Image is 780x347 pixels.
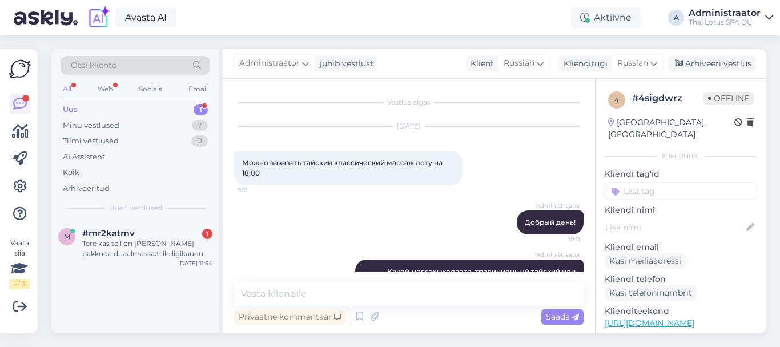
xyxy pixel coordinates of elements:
span: Russian [617,57,648,70]
img: Askly Logo [9,58,31,80]
span: Можно заказать тайский классический массаж лоту на 18;00 [242,158,444,177]
span: 10:11 [537,235,580,244]
span: Administraator [536,250,580,259]
div: Tere kas teil on [PERSON_NAME] pakkuda duaalmassazhile ligikaudu 19.00? [82,238,212,259]
span: Russian [504,57,534,70]
div: Web [95,82,115,97]
span: Какой массаж желаете, традиционный тайский или тайский масляный? [387,267,577,286]
p: Kliendi nimi [605,204,757,216]
div: A [668,10,684,26]
span: Offline [703,92,754,105]
div: All [61,82,74,97]
div: Socials [136,82,164,97]
div: AI Assistent [63,151,105,163]
div: Privaatne kommentaar [234,309,345,325]
div: Arhiveeri vestlus [668,56,756,71]
a: [URL][DOMAIN_NAME] [605,318,694,328]
span: 9:51 [238,186,280,194]
span: Saada [546,312,579,322]
div: Email [186,82,210,97]
div: 0 [191,135,208,147]
div: Küsi telefoninumbrit [605,285,697,301]
div: 1 [202,229,212,239]
div: juhib vestlust [315,58,373,70]
input: Lisa nimi [605,221,744,234]
div: Tiimi vestlused [63,135,119,147]
div: [DATE] 11:54 [178,259,212,268]
p: Kliendi tag'id [605,168,757,180]
span: Administraator [239,57,300,70]
div: Aktiivne [571,7,641,28]
div: Arhiveeritud [63,183,110,194]
input: Lisa tag [605,182,757,200]
span: Добрый день! [525,218,576,226]
div: 2 / 3 [9,279,30,289]
div: 1 [194,104,208,115]
p: Kliendi telefon [605,273,757,285]
div: Kliendi info [605,151,757,161]
span: #mr2katmv [82,228,135,238]
div: Minu vestlused [63,120,119,131]
div: [GEOGRAPHIC_DATA], [GEOGRAPHIC_DATA] [608,117,734,141]
div: Vaata siia [9,238,30,289]
div: # 4sigdwrz [632,91,703,105]
span: Uued vestlused [109,203,162,213]
div: Administraator [689,9,761,18]
div: Klienditugi [559,58,608,70]
div: Klient [466,58,494,70]
a: Avasta AI [115,8,176,27]
p: Vaata edasi ... [605,333,757,343]
div: Vestlus algas [234,97,584,107]
div: 7 [192,120,208,131]
p: Klienditeekond [605,305,757,317]
span: Otsi kliente [71,59,116,71]
div: Thai Lotus SPA OÜ [689,18,761,27]
div: Kõik [63,167,79,178]
span: Administraator [536,201,580,210]
div: [DATE] [234,121,584,131]
div: Küsi meiliaadressi [605,253,686,269]
span: m [64,232,70,241]
span: 4 [614,95,619,104]
a: AdministraatorThai Lotus SPA OÜ [689,9,773,27]
img: explore-ai [87,6,111,30]
p: Kliendi email [605,241,757,253]
div: Uus [63,104,78,115]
